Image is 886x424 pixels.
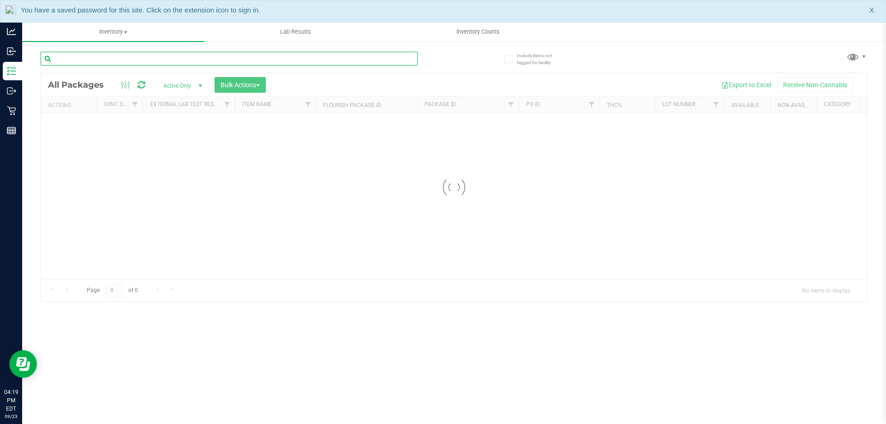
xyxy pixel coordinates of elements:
span: You have a saved password for this site. Click on the extension icon to sign in. [21,6,260,14]
span: Inventory [22,28,204,36]
a: Inventory Counts [387,22,569,42]
inline-svg: Inventory [7,66,16,76]
inline-svg: Reports [7,126,16,135]
inline-svg: Retail [7,106,16,115]
span: Inventory Counts [444,28,512,36]
inline-svg: Outbound [7,86,16,96]
inline-svg: Inbound [7,47,16,56]
span: Lab Results [268,28,323,36]
a: Lab Results [204,22,387,42]
span: Include items not tagged for facility [517,52,563,66]
span: X [869,5,874,16]
input: Search Package ID, Item Name, SKU, Lot or Part Number... [41,52,418,66]
inline-svg: Analytics [7,27,16,36]
p: 04:19 PM EDT [4,388,18,413]
p: 09/23 [4,413,18,420]
iframe: Resource center [9,350,37,378]
a: Inventory [22,22,204,42]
